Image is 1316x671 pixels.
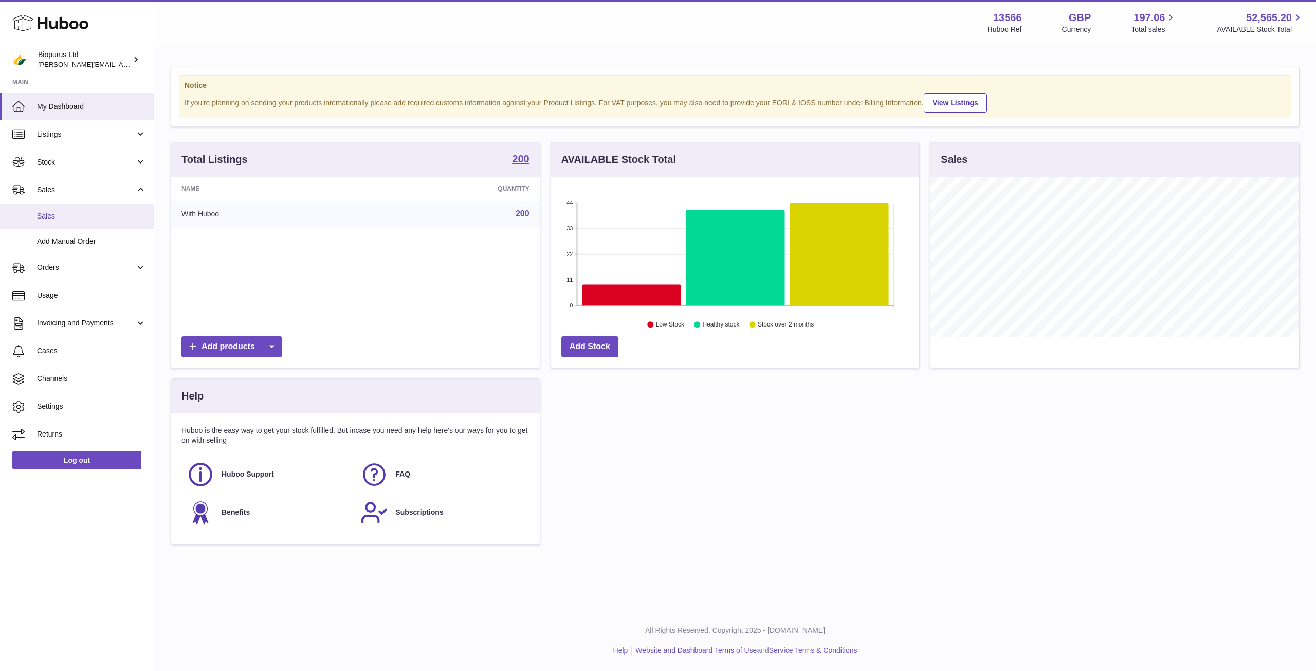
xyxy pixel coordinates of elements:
[1217,25,1304,34] span: AVAILABLE Stock Total
[1246,11,1292,25] span: 52,565.20
[162,626,1308,636] p: All Rights Reserved. Copyright 2025 - [DOMAIN_NAME]
[37,130,135,139] span: Listings
[38,50,131,69] div: Biopurus Ltd
[566,200,573,206] text: 44
[613,646,628,655] a: Help
[566,277,573,283] text: 11
[181,336,282,357] a: Add products
[561,153,676,167] h3: AVAILABLE Stock Total
[360,461,524,488] a: FAQ
[566,251,573,257] text: 22
[512,154,529,166] a: 200
[185,92,1286,113] div: If you're planning on sending your products internationally please add required customs informati...
[12,52,28,67] img: peter@biopurus.co.uk
[37,211,146,221] span: Sales
[37,157,135,167] span: Stock
[181,153,248,167] h3: Total Listings
[222,469,274,479] span: Huboo Support
[988,25,1022,34] div: Huboo Ref
[632,646,857,656] li: and
[37,263,135,273] span: Orders
[37,291,146,300] span: Usage
[187,499,350,527] a: Benefits
[37,429,146,439] span: Returns
[171,177,365,201] th: Name
[37,346,146,356] span: Cases
[516,209,529,218] a: 200
[512,154,529,164] strong: 200
[1062,25,1091,34] div: Currency
[360,499,524,527] a: Subscriptions
[993,11,1022,25] strong: 13566
[941,153,967,167] h3: Sales
[1134,11,1165,25] span: 197.06
[1217,11,1304,34] a: 52,565.20 AVAILABLE Stock Total
[37,402,146,411] span: Settings
[365,177,540,201] th: Quantity
[222,507,250,517] span: Benefits
[570,302,573,309] text: 0
[702,321,740,329] text: Healthy stock
[181,426,529,445] p: Huboo is the easy way to get your stock fulfilled. But incase you need any help here's our ways f...
[1131,25,1177,34] span: Total sales
[12,451,141,469] a: Log out
[37,318,135,328] span: Invoicing and Payments
[561,336,618,357] a: Add Stock
[181,389,204,403] h3: Help
[758,321,814,329] text: Stock over 2 months
[769,646,857,655] a: Service Terms & Conditions
[37,374,146,384] span: Channels
[37,237,146,246] span: Add Manual Order
[924,93,987,113] a: View Listings
[1069,11,1091,25] strong: GBP
[187,461,350,488] a: Huboo Support
[37,102,146,112] span: My Dashboard
[566,225,573,231] text: 33
[395,507,443,517] span: Subscriptions
[395,469,410,479] span: FAQ
[185,81,1286,90] strong: Notice
[171,201,365,227] td: With Huboo
[656,321,685,329] text: Low Stock
[635,646,757,655] a: Website and Dashboard Terms of Use
[37,185,135,195] span: Sales
[38,60,206,68] span: [PERSON_NAME][EMAIL_ADDRESS][DOMAIN_NAME]
[1131,11,1177,34] a: 197.06 Total sales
